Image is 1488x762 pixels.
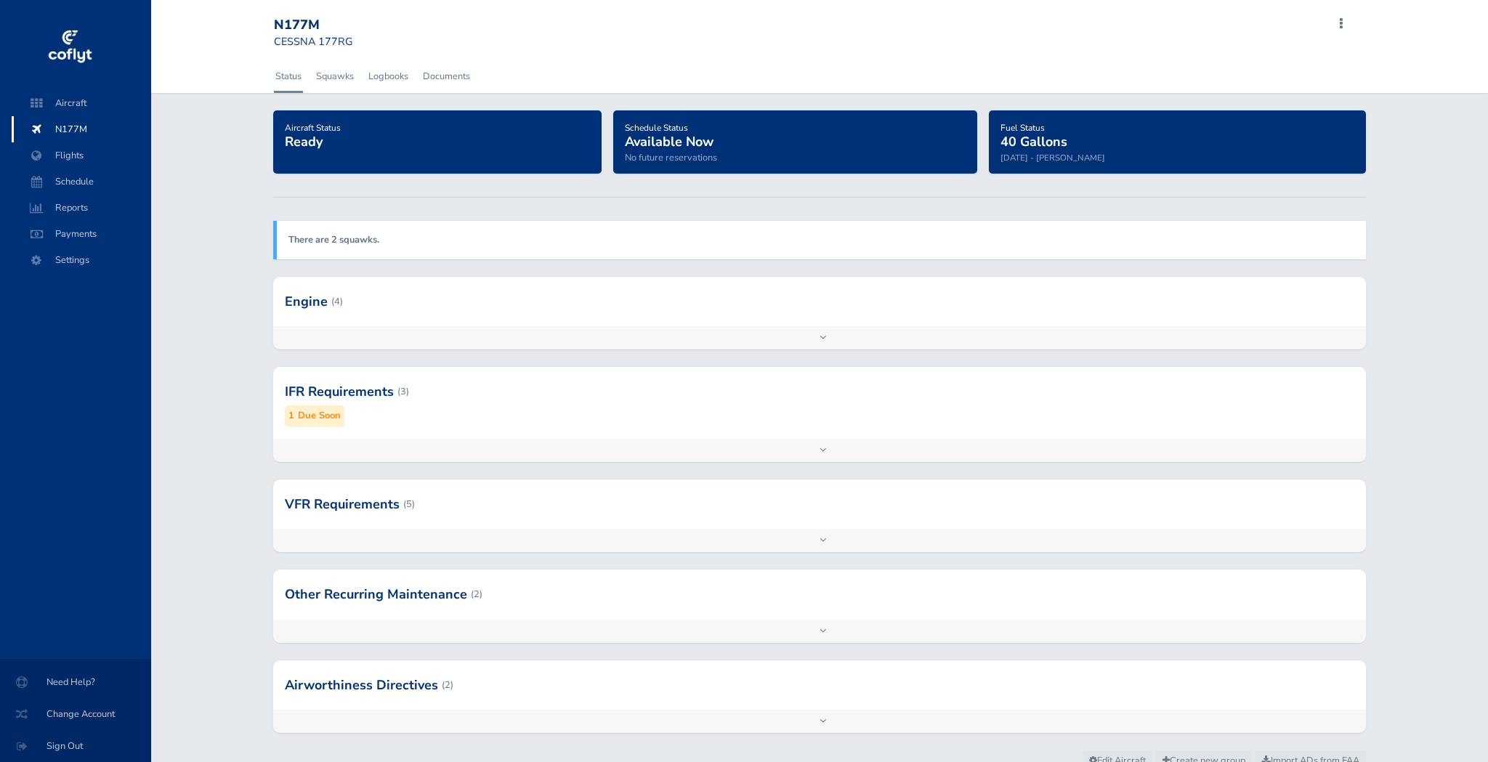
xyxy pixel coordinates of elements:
span: Schedule [26,169,137,195]
span: 40 Gallons [1000,133,1067,150]
span: Sign Out [17,733,134,759]
span: Need Help? [17,669,134,695]
a: Schedule StatusAvailable Now [625,118,713,151]
span: Payments [26,221,137,247]
span: Aircraft [26,90,137,116]
a: Documents [421,60,472,92]
a: Logbooks [367,60,410,92]
a: Status [274,60,303,92]
span: Schedule Status [625,122,688,134]
div: N177M [274,17,379,33]
img: coflyt logo [46,25,94,69]
a: There are 2 squawks. [288,233,379,246]
span: Settings [26,247,137,273]
span: Ready [285,133,323,150]
span: Aircraft Status [285,122,341,134]
span: Reports [26,195,137,221]
small: Due Soon [298,408,341,423]
span: Available Now [625,133,713,150]
span: Change Account [17,701,134,727]
a: Squawks [315,60,355,92]
span: Fuel Status [1000,122,1045,134]
small: [DATE] - [PERSON_NAME] [1000,152,1105,163]
small: CESSNA 177RG [274,34,352,49]
span: N177M [26,116,137,142]
span: No future reservations [625,151,717,164]
span: Flights [26,142,137,169]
